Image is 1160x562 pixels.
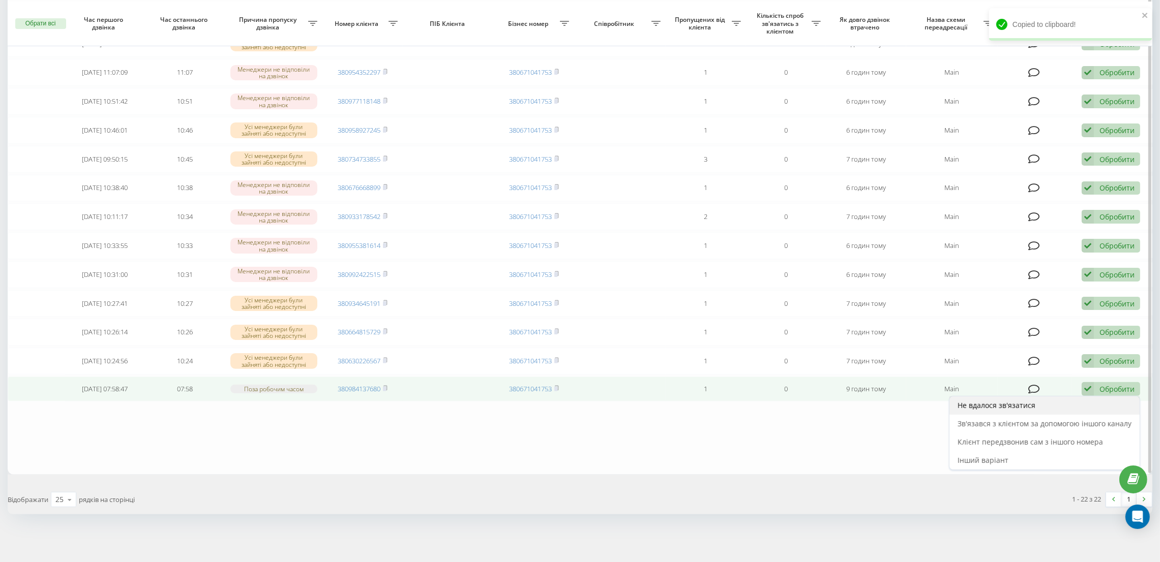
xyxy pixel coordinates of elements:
[1099,183,1135,193] div: Обробити
[746,146,826,173] td: 0
[73,16,136,32] span: Час першого дзвінка
[338,68,380,77] a: 380954352297
[1099,212,1135,222] div: Обробити
[338,126,380,135] a: 380958927245
[958,400,1035,410] span: Не вдалося зв'язатися
[145,117,225,144] td: 10:46
[230,238,317,253] div: Менеджери не відповіли на дзвінок
[906,117,998,144] td: Main
[826,377,906,401] td: 9 годин тому
[906,59,998,86] td: Main
[666,203,746,230] td: 2
[746,377,826,401] td: 0
[8,495,48,504] span: Відображати
[826,232,906,259] td: 6 годин тому
[751,12,812,36] span: Кількість спроб зв'язатись з клієнтом
[338,384,380,393] a: 380984137680
[65,88,145,115] td: [DATE] 10:51:42
[1125,505,1150,529] div: Open Intercom Messenger
[666,377,746,401] td: 1
[1099,384,1135,394] div: Обробити
[826,203,906,230] td: 7 годин тому
[338,356,380,365] a: 380630226567
[509,183,552,192] a: 380671041753
[65,203,145,230] td: [DATE] 10:11:17
[746,88,826,115] td: 0
[1099,126,1135,135] div: Обробити
[55,494,64,505] div: 25
[746,175,826,202] td: 0
[906,319,998,346] td: Main
[666,348,746,374] td: 1
[666,175,746,202] td: 1
[65,348,145,374] td: [DATE] 10:24:56
[338,183,380,192] a: 380676668899
[1099,356,1135,366] div: Обробити
[65,146,145,173] td: [DATE] 09:50:15
[826,88,906,115] td: 6 годин тому
[509,97,552,106] a: 380671041753
[746,348,826,374] td: 0
[906,261,998,288] td: Main
[509,356,552,365] a: 380671041753
[666,59,746,86] td: 1
[145,348,225,374] td: 10:24
[338,270,380,279] a: 380992422515
[746,290,826,317] td: 0
[145,59,225,86] td: 11:07
[230,267,317,282] div: Менеджери не відповіли на дзвінок
[911,16,984,32] span: Назва схеми переадресації
[509,212,552,221] a: 380671041753
[1099,68,1135,77] div: Обробити
[338,299,380,308] a: 380934645191
[746,59,826,86] td: 0
[826,319,906,346] td: 7 годин тому
[509,384,552,393] a: 380671041753
[499,20,560,28] span: Бізнес номер
[826,117,906,144] td: 6 годин тому
[145,377,225,401] td: 07:58
[230,209,317,225] div: Менеджери не відповіли на дзвінок
[65,290,145,317] td: [DATE] 10:27:41
[79,495,135,504] span: рядків на сторінці
[338,241,380,250] a: 380955381614
[666,232,746,259] td: 1
[230,353,317,368] div: Усі менеджери були зайняті або недоступні
[1099,97,1135,106] div: Обробити
[666,290,746,317] td: 1
[230,151,317,167] div: Усі менеджери були зайняті або недоступні
[412,20,485,28] span: ПІБ Клієнта
[666,261,746,288] td: 1
[509,154,552,164] a: 380671041753
[906,203,998,230] td: Main
[230,16,308,32] span: Причина пропуску дзвінка
[906,290,998,317] td: Main
[509,299,552,308] a: 380671041753
[509,270,552,279] a: 380671041753
[145,175,225,202] td: 10:38
[1099,299,1135,308] div: Обробити
[230,385,317,393] div: Поза робочим часом
[230,93,317,109] div: Менеджери не відповіли на дзвінок
[746,261,826,288] td: 0
[579,20,651,28] span: Співробітник
[826,290,906,317] td: 7 годин тому
[65,319,145,346] td: [DATE] 10:26:14
[328,20,389,28] span: Номер клієнта
[826,175,906,202] td: 6 годин тому
[906,377,998,401] td: Main
[958,437,1103,447] span: Клієнт передзвонив сам з іншого номера
[906,232,998,259] td: Main
[145,232,225,259] td: 10:33
[338,97,380,106] a: 380977118148
[65,377,145,401] td: [DATE] 07:58:47
[230,122,317,138] div: Усі менеджери були зайняті або недоступні
[145,146,225,173] td: 10:45
[1121,492,1137,507] a: 1
[989,8,1152,41] div: Copied to clipboard!
[1099,241,1135,251] div: Обробити
[65,232,145,259] td: [DATE] 10:33:55
[906,175,998,202] td: Main
[835,16,898,32] span: Як довго дзвінок втрачено
[958,455,1008,465] span: Інший варіант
